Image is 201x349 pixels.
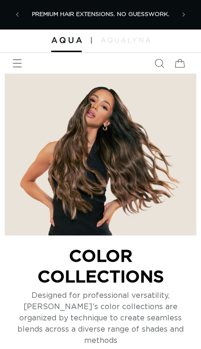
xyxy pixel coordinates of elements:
[7,4,28,25] button: Previous announcement
[173,4,194,25] button: Next announcement
[149,53,170,74] summary: Search
[51,37,82,43] img: Aqua Hair Extensions
[7,53,28,74] summary: Menu
[9,290,192,346] p: Designed for professional versatility, [PERSON_NAME]’s color collections are organized by techniq...
[101,38,150,42] img: aqualyna.com
[9,245,192,286] p: COLOR COLLECTIONS
[32,11,170,17] span: PREMIUM HAIR EXTENSIONS. NO GUESSWORK.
